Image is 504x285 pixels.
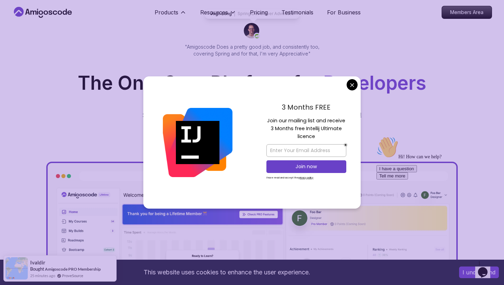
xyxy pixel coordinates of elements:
p: Products [155,8,178,16]
button: Products [155,8,187,22]
button: Tell me more [3,39,34,46]
a: Amigoscode PRO Membership [45,267,101,272]
a: For Business [327,8,361,16]
span: Bought [30,266,44,272]
a: ProveSource [62,273,83,278]
a: Members Area [442,6,492,19]
span: Hi! How can we help? [3,21,68,26]
img: :wave: [3,3,25,25]
button: Accept cookies [459,267,499,278]
span: 25 minutes ago [30,273,55,278]
button: Resources [200,8,236,22]
iframe: chat widget [374,134,497,254]
iframe: chat widget [475,258,497,278]
div: 👋Hi! How can we help?I have a questionTell me more [3,3,126,46]
p: Resources [200,8,228,16]
img: provesource social proof notification image [5,257,28,280]
a: Pricing [250,8,268,16]
div: This website uses cookies to enhance the user experience. [5,265,449,280]
button: I have a question [3,32,43,39]
span: Ivaldir [30,260,45,265]
a: Testimonials [281,8,313,16]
